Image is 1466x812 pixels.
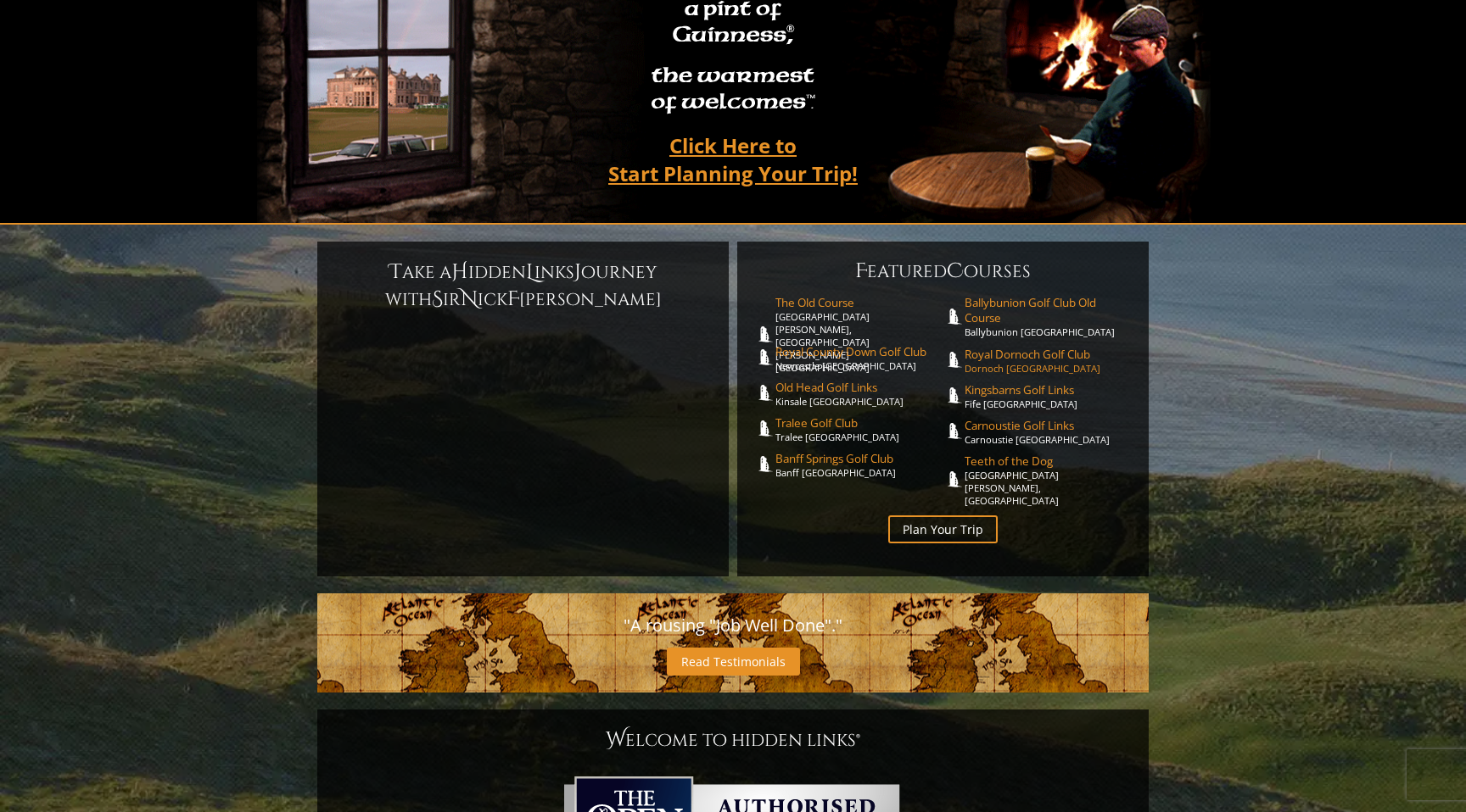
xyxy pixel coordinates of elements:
p: "A rousing "Job Well Done"." [334,610,1132,641]
span: Ballybunion Golf Club Old Course [965,295,1133,325]
a: Royal County Down Golf ClubNewcastle [GEOGRAPHIC_DATA] [775,344,943,372]
a: Tralee Golf ClubTralee [GEOGRAPHIC_DATA] [775,415,943,443]
span: Royal County Down Golf Club [775,344,943,359]
span: J [574,259,581,286]
a: Teeth of the Dog[GEOGRAPHIC_DATA][PERSON_NAME], [GEOGRAPHIC_DATA] [965,453,1133,507]
span: The Old Course [775,295,943,310]
a: The Old Course[GEOGRAPHIC_DATA][PERSON_NAME], [GEOGRAPHIC_DATA][PERSON_NAME] [GEOGRAPHIC_DATA] [775,295,943,374]
span: H [451,259,468,286]
a: Ballybunion Golf Club Old CourseBallybunion [GEOGRAPHIC_DATA] [965,295,1133,338]
span: C [947,258,964,285]
a: Click Here toStart Planning Your Trip! [591,125,875,193]
span: Old Head Golf Links [775,380,943,395]
a: Old Head Golf LinksKinsale [GEOGRAPHIC_DATA] [775,380,943,408]
span: S [432,286,443,313]
span: F [507,286,519,313]
span: Tralee Golf Club [775,415,943,431]
h6: eatured ourses [754,258,1132,285]
span: F [855,258,867,285]
span: Carnoustie Golf Links [965,418,1133,433]
a: Read Testimonials [667,648,800,676]
span: Teeth of the Dog [965,453,1133,469]
a: Banff Springs Golf ClubBanff [GEOGRAPHIC_DATA] [775,451,943,479]
a: Carnoustie Golf LinksCarnoustie [GEOGRAPHIC_DATA] [965,418,1133,446]
span: Royal Dornoch Golf Club [965,347,1133,362]
span: Kingsbarns Golf Links [965,382,1133,398]
span: T [389,259,402,286]
a: Plan Your Trip [888,515,998,543]
h1: Welcome To Hidden Links® [334,726,1132,754]
a: Royal Dornoch Golf ClubDornoch [GEOGRAPHIC_DATA] [965,347,1133,375]
a: Kingsbarns Golf LinksFife [GEOGRAPHIC_DATA] [965,382,1133,410]
h6: ake a idden inks ourney with ir ick [PERSON_NAME] [334,259,712,313]
span: N [461,286,478,313]
span: Banff Springs Golf Club [775,451,943,466]
span: L [526,259,534,286]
